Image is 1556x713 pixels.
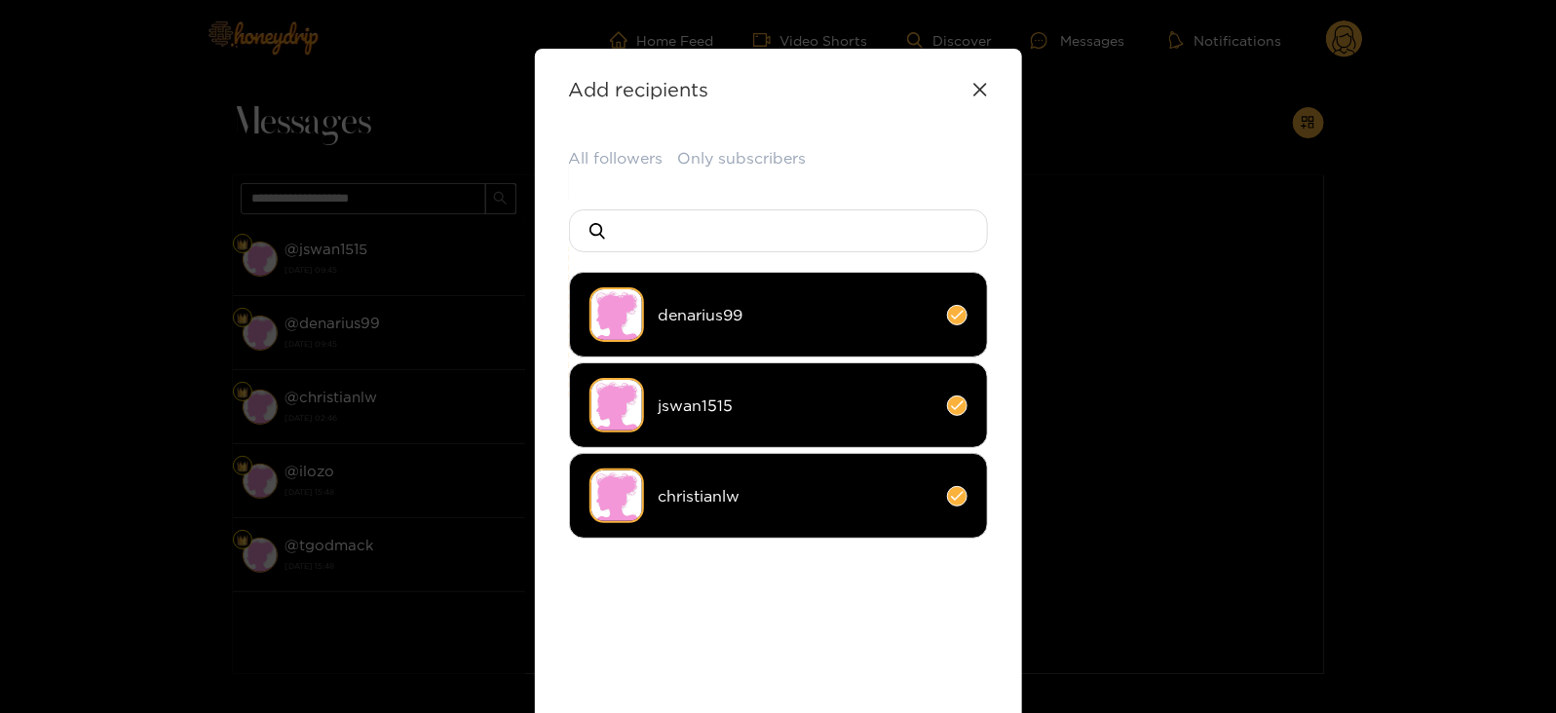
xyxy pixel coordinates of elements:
[589,469,644,523] img: no-avatar.png
[659,394,932,417] span: jswan1515
[659,485,932,507] span: christianlw
[659,304,932,326] span: denarius99
[589,287,644,342] img: no-avatar.png
[569,147,664,169] button: All followers
[589,378,644,432] img: no-avatar.png
[678,147,807,169] button: Only subscribers
[569,78,709,100] strong: Add recipients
